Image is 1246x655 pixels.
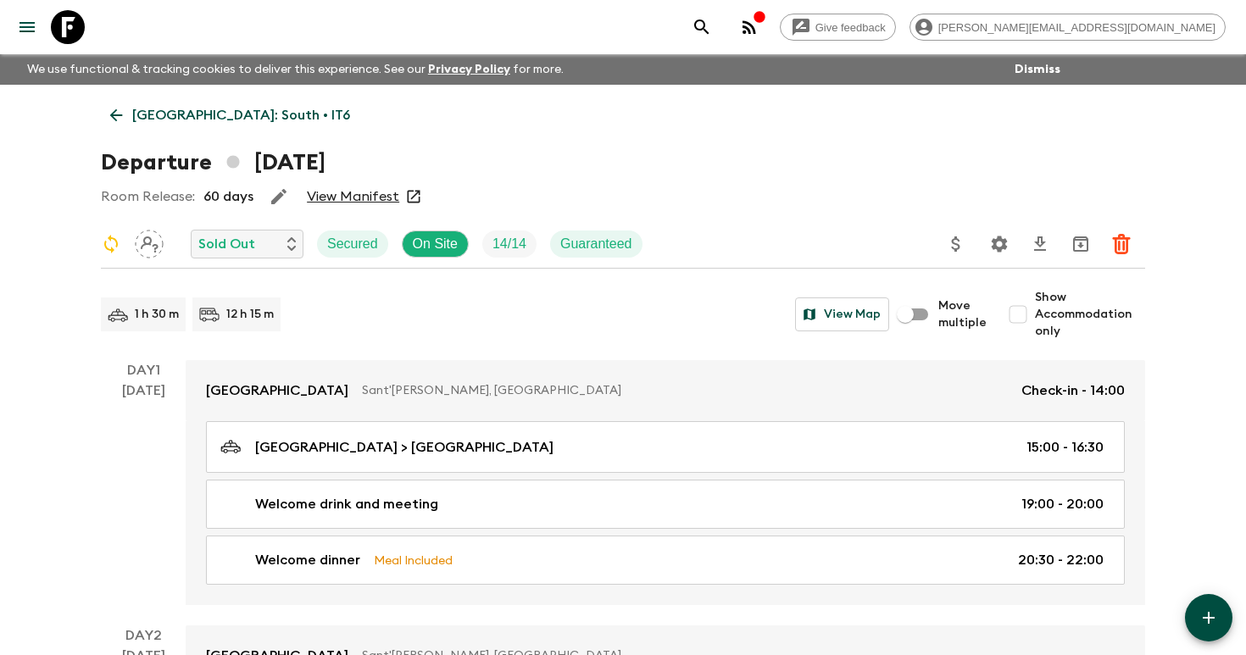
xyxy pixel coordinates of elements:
svg: Sync Required - Changes detected [101,234,121,254]
span: Move multiple [938,297,987,331]
p: 12 h 15 m [226,306,274,323]
button: Update Price, Early Bird Discount and Costs [939,227,973,261]
a: Welcome drink and meeting19:00 - 20:00 [206,480,1125,529]
div: Secured [317,230,388,258]
p: We use functional & tracking cookies to deliver this experience. See our for more. [20,54,570,85]
p: Day 1 [101,360,186,380]
span: [PERSON_NAME][EMAIL_ADDRESS][DOMAIN_NAME] [929,21,1225,34]
a: [GEOGRAPHIC_DATA]: South • IT6 [101,98,359,132]
button: Delete [1104,227,1138,261]
a: Privacy Policy [428,64,510,75]
p: 19:00 - 20:00 [1021,494,1104,514]
a: Give feedback [780,14,896,41]
p: Sold Out [198,234,255,254]
a: [GEOGRAPHIC_DATA]Sant'[PERSON_NAME], [GEOGRAPHIC_DATA]Check-in - 14:00 [186,360,1145,421]
button: View Map [795,297,889,331]
span: Assign pack leader [135,235,164,248]
span: Give feedback [806,21,895,34]
div: [DATE] [122,380,165,605]
p: Day 2 [101,625,186,646]
a: Welcome dinnerMeal Included20:30 - 22:00 [206,536,1125,585]
span: Show Accommodation only [1035,289,1145,340]
button: Dismiss [1010,58,1065,81]
a: [GEOGRAPHIC_DATA] > [GEOGRAPHIC_DATA]15:00 - 16:30 [206,421,1125,473]
div: Trip Fill [482,230,537,258]
p: [GEOGRAPHIC_DATA] [206,380,348,401]
p: 20:30 - 22:00 [1018,550,1104,570]
p: Guaranteed [560,234,632,254]
h1: Departure [DATE] [101,146,325,180]
button: menu [10,10,44,44]
div: [PERSON_NAME][EMAIL_ADDRESS][DOMAIN_NAME] [909,14,1226,41]
p: Secured [327,234,378,254]
p: 14 / 14 [492,234,526,254]
p: [GEOGRAPHIC_DATA]: South • IT6 [132,105,350,125]
p: Welcome dinner [255,550,360,570]
p: 1 h 30 m [135,306,179,323]
p: Welcome drink and meeting [255,494,438,514]
button: Download CSV [1023,227,1057,261]
button: Settings [982,227,1016,261]
p: Check-in - 14:00 [1021,380,1125,401]
button: search adventures [685,10,719,44]
button: Archive (Completed, Cancelled or Unsynced Departures only) [1064,227,1098,261]
p: On Site [413,234,458,254]
p: Room Release: [101,186,195,207]
p: 60 days [203,186,253,207]
p: Sant'[PERSON_NAME], [GEOGRAPHIC_DATA] [362,382,1008,399]
p: [GEOGRAPHIC_DATA] > [GEOGRAPHIC_DATA] [255,437,553,458]
p: Meal Included [374,551,453,569]
a: View Manifest [307,188,399,205]
div: On Site [402,230,469,258]
p: 15:00 - 16:30 [1026,437,1104,458]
